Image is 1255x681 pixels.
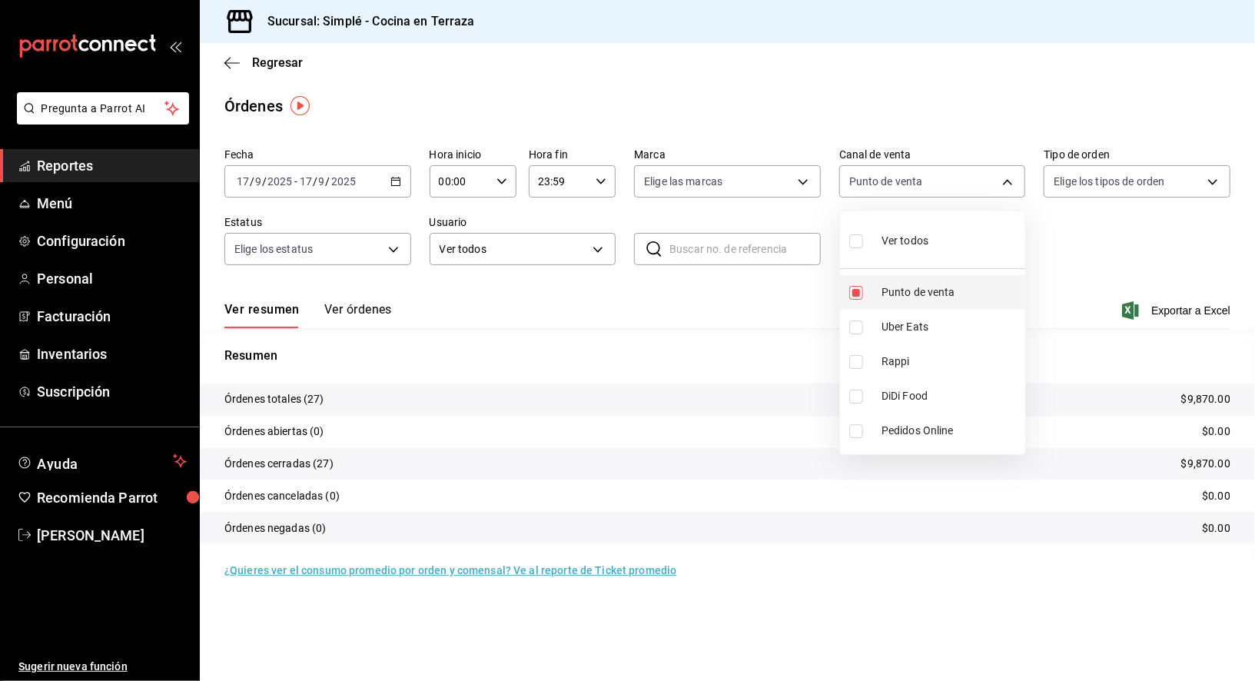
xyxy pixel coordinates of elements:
span: Pedidos Online [881,423,1019,439]
span: Ver todos [881,233,928,249]
span: Punto de venta [881,284,1019,301]
img: Tooltip marker [291,96,310,115]
span: DiDi Food [881,388,1019,404]
span: Rappi [881,354,1019,370]
span: Uber Eats [881,319,1019,335]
